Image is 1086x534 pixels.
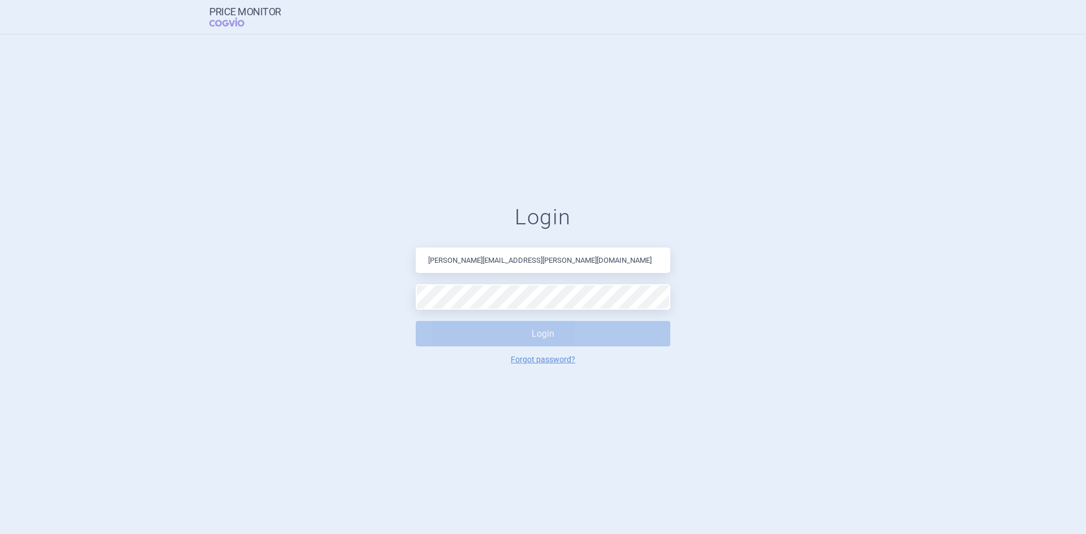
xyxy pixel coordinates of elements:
[209,6,281,28] a: Price MonitorCOGVIO
[416,321,670,346] button: Login
[416,248,670,273] input: Email
[416,205,670,231] h1: Login
[511,355,575,363] a: Forgot password?
[209,6,281,18] strong: Price Monitor
[209,18,260,27] span: COGVIO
